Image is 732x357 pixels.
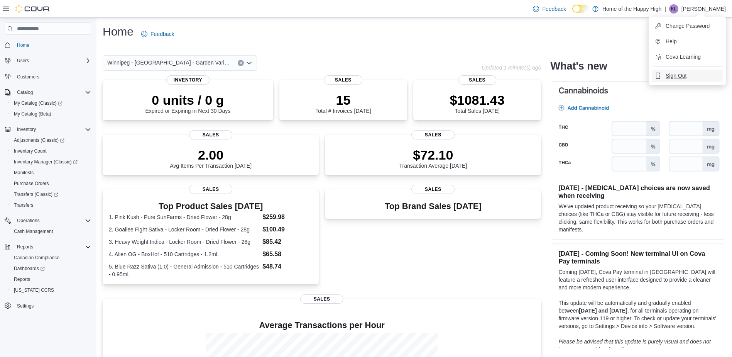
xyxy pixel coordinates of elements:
span: Sales [300,294,343,304]
span: My Catalog (Classic) [14,100,63,106]
span: Inventory Count [14,148,47,154]
a: Dashboards [11,264,48,273]
button: Home [2,39,94,51]
div: Expired or Expiring in Next 30 Days [145,92,230,114]
dt: 3. Heavy Weight Indica - Locker Room - Dried Flower - 28g [109,238,259,246]
button: Settings [2,300,94,311]
button: Users [14,56,32,65]
h4: Average Transactions per Hour [109,321,535,330]
span: Operations [14,216,91,225]
a: Feedback [530,1,569,17]
p: We've updated product receiving so your [MEDICAL_DATA] choices (like THCa or CBG) stay visible fo... [558,202,718,233]
a: Transfers [11,201,36,210]
h3: [DATE] - [MEDICAL_DATA] choices are now saved when receiving [558,184,718,199]
a: Dashboards [8,263,94,274]
span: Dashboards [11,264,91,273]
span: Sales [411,185,455,194]
span: Manifests [11,168,91,177]
h3: Top Product Sales [DATE] [109,202,313,211]
span: My Catalog (Beta) [14,111,51,117]
button: Manifests [8,167,94,178]
button: Reports [8,274,94,285]
button: Catalog [14,88,36,97]
span: Inventory [166,75,210,85]
button: [US_STATE] CCRS [8,285,94,296]
span: Adjustments (Classic) [11,136,91,145]
button: Transfers [8,200,94,211]
span: Reports [14,276,30,282]
nav: Complex example [5,36,91,331]
span: Inventory Manager (Classic) [11,157,91,167]
span: Washington CCRS [11,286,91,295]
p: 0 units / 0 g [145,92,230,108]
button: Reports [2,241,94,252]
p: $72.10 [399,147,467,163]
span: Reports [14,242,91,252]
h2: What's new [550,60,607,72]
span: Help [666,37,677,45]
button: Cova Learning [652,51,723,63]
span: Sales [411,130,455,139]
button: Operations [14,216,43,225]
span: Winnipeg - [GEOGRAPHIC_DATA] - Garden Variety [107,58,230,67]
span: KL [671,4,677,14]
span: Transfers (Classic) [14,191,58,197]
p: | [664,4,666,14]
span: Users [17,58,29,64]
a: Manifests [11,168,37,177]
dt: 2. Goaliee Fight Sativa - Locker Room - Dried Flower - 28g [109,226,259,233]
a: Cash Management [11,227,56,236]
span: My Catalog (Beta) [11,109,91,119]
dd: $100.49 [262,225,313,234]
a: Feedback [138,26,177,42]
span: Cova Learning [666,53,701,61]
span: My Catalog (Classic) [11,99,91,108]
div: Total Sales [DATE] [450,92,505,114]
a: Inventory Manager (Classic) [11,157,81,167]
span: Customers [17,74,39,80]
button: My Catalog (Beta) [8,109,94,119]
button: Reports [14,242,36,252]
dt: 5. Blue Razz Sativa (1:0) - General Admission - 510 Cartridges - 0.95mL [109,263,259,278]
p: This update will be automatically and gradually enabled between , for all terminals operating on ... [558,299,718,330]
span: [US_STATE] CCRS [14,287,54,293]
span: Settings [17,303,34,309]
button: Customers [2,71,94,82]
a: Adjustments (Classic) [8,135,94,146]
button: Sign Out [652,70,723,82]
span: Sales [458,75,496,85]
button: Cash Management [8,226,94,237]
div: Total # Invoices [DATE] [315,92,371,114]
a: Inventory Count [11,146,50,156]
a: Inventory Manager (Classic) [8,156,94,167]
button: Help [652,35,723,48]
div: Kaitlyn Loney [669,4,678,14]
span: Customers [14,71,91,81]
img: Cova [15,5,50,13]
span: Canadian Compliance [14,255,59,261]
button: Operations [2,215,94,226]
span: Transfers [14,202,33,208]
a: My Catalog (Classic) [8,98,94,109]
span: Operations [17,218,40,224]
h3: [DATE] - Coming Soon! New terminal UI on Cova Pay terminals [558,250,718,265]
a: Adjustments (Classic) [11,136,68,145]
a: [US_STATE] CCRS [11,286,57,295]
span: Adjustments (Classic) [14,137,64,143]
span: Cash Management [11,227,91,236]
span: Reports [17,244,33,250]
button: Inventory [2,124,94,135]
a: Canadian Compliance [11,253,63,262]
span: Dashboards [14,265,45,272]
span: Inventory [17,126,36,133]
div: Transaction Average [DATE] [399,147,467,169]
button: Change Password [652,20,723,32]
span: Sales [324,75,362,85]
a: My Catalog (Classic) [11,99,66,108]
span: Catalog [14,88,91,97]
button: Inventory Count [8,146,94,156]
span: Transfers (Classic) [11,190,91,199]
span: Inventory Count [11,146,91,156]
dt: 1. Pink Kush - Pure SunFarms - Dried Flower - 28g [109,213,259,221]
